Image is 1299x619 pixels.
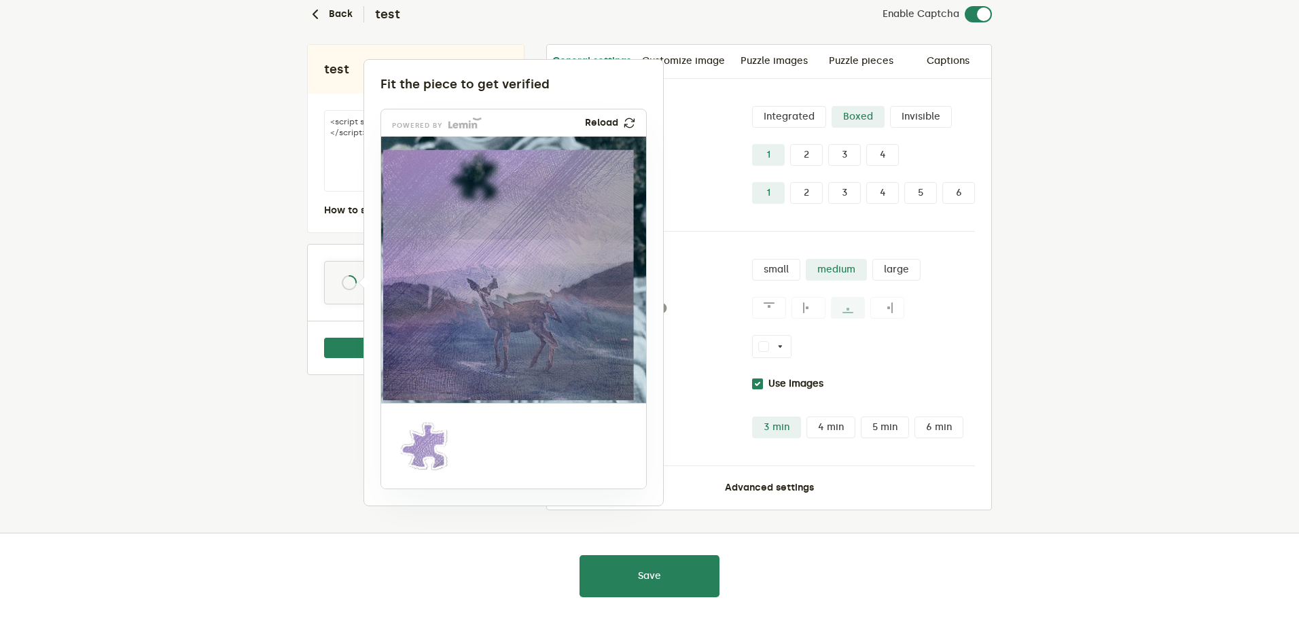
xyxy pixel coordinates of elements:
p: Reload [585,118,618,128]
p: powered by [392,123,443,128]
div: Fit the piece to get verified [380,76,647,92]
img: Lemin logo [448,118,482,128]
img: refresh.png [624,118,635,128]
img: f31444fa-f065-4e2a-98e1-37b4bf59337f.png [381,137,821,403]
